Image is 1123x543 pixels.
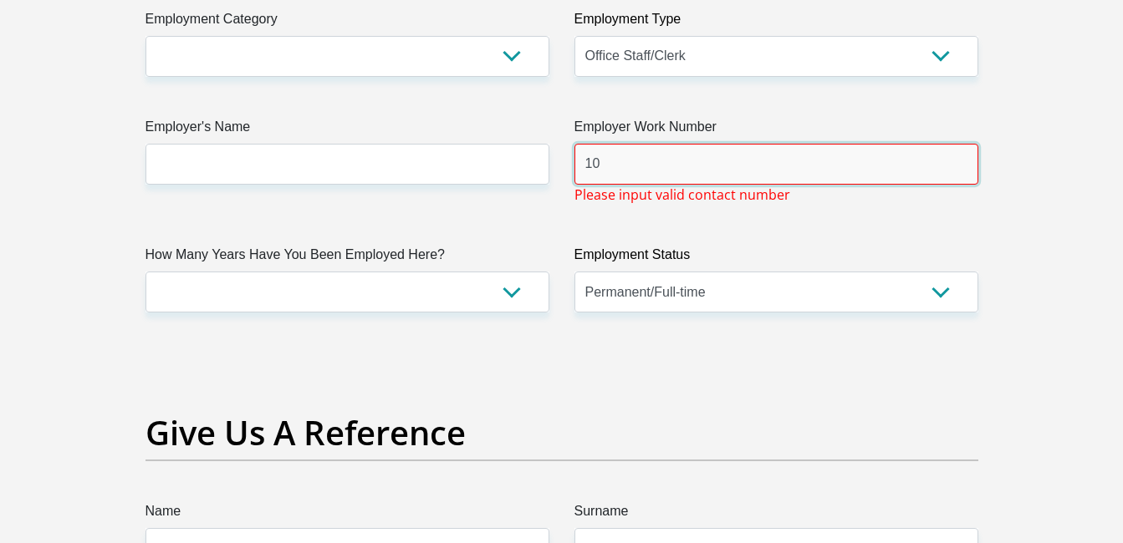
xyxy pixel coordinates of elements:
[574,245,978,271] label: Employment Status
[145,501,549,528] label: Name
[145,117,549,144] label: Employer's Name
[145,245,549,271] label: How Many Years Have You Been Employed Here?
[145,413,978,453] h2: Give Us A Reference
[574,117,978,144] label: Employer Work Number
[574,144,978,185] input: Employer Work Number
[574,185,790,205] span: Please input valid contact number
[574,501,978,528] label: Surname
[145,144,549,185] input: Employer's Name
[574,9,978,36] label: Employment Type
[145,9,549,36] label: Employment Category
